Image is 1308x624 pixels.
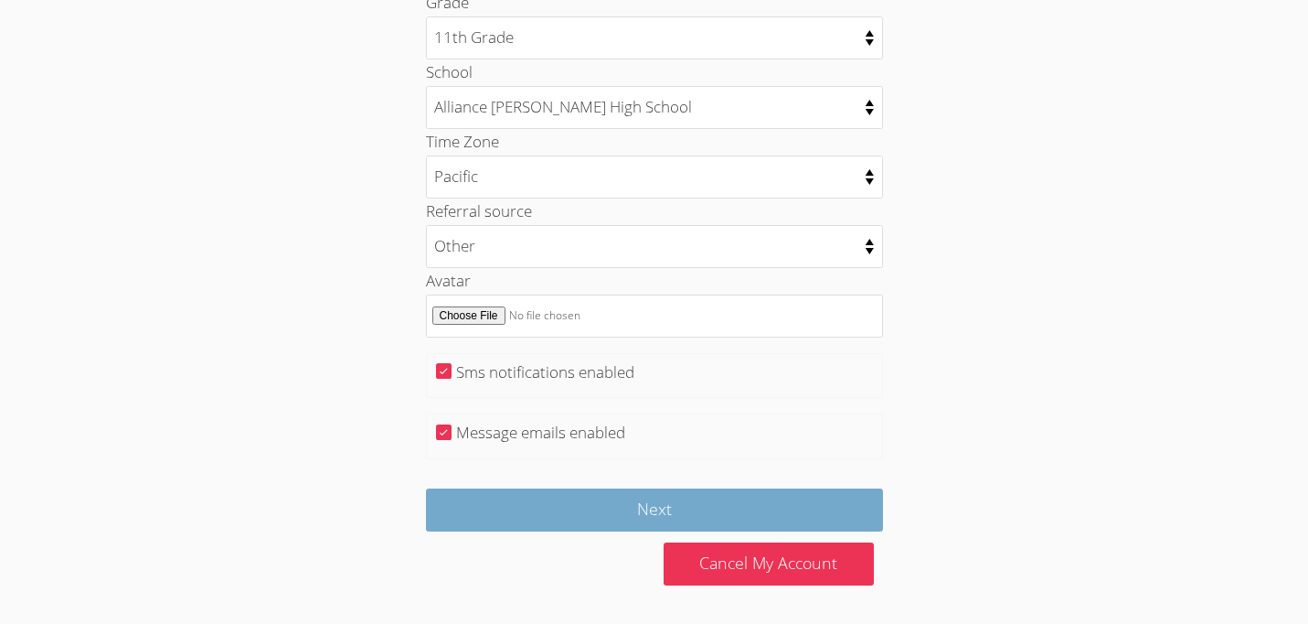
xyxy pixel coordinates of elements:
[664,543,874,586] a: Cancel My Account
[456,361,634,382] label: Sms notifications enabled
[456,422,625,443] label: Message emails enabled
[426,270,471,291] label: Avatar
[426,200,532,221] label: Referral source
[426,131,499,152] label: Time Zone
[426,61,473,82] label: School
[426,489,883,532] input: Next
